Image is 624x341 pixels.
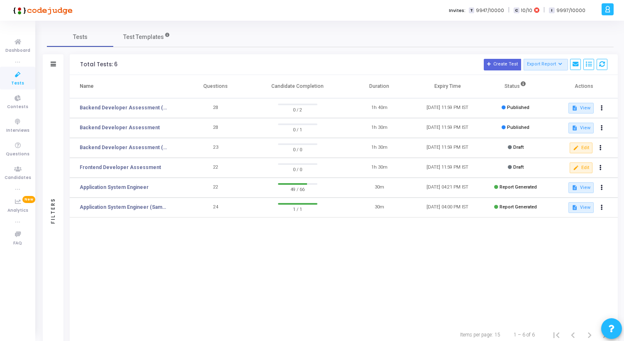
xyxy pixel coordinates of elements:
[500,184,537,190] span: Report Generated
[484,59,521,70] button: Create Test
[278,105,317,114] span: 0 / 2
[182,75,250,98] th: Questions
[5,174,31,181] span: Candidates
[22,196,35,203] span: New
[5,47,30,54] span: Dashboard
[568,202,594,213] button: View
[572,105,578,111] mat-icon: description
[345,75,413,98] th: Duration
[413,198,481,218] td: [DATE] 04:00 PM IST
[507,105,529,110] span: Published
[521,7,532,14] span: 10/10
[6,127,29,134] span: Interviews
[413,158,481,178] td: [DATE] 11:59 PM IST
[250,75,345,98] th: Candidate Completion
[500,204,537,210] span: Report Generated
[345,178,413,198] td: 30m
[570,143,592,153] button: Edit
[80,203,169,211] a: Application System Engineer (Sample Test)
[345,138,413,158] td: 1h 30m
[278,205,317,213] span: 1 / 1
[482,75,550,98] th: Status
[469,7,474,14] span: T
[73,33,88,41] span: Tests
[476,7,504,14] span: 9947/10000
[413,178,481,198] td: [DATE] 04:21 PM IST
[513,145,524,150] span: Draft
[80,184,149,191] a: Application System Engineer
[278,185,317,193] span: 49 / 66
[568,103,594,114] button: View
[345,198,413,218] td: 30m
[508,6,509,15] span: |
[7,104,28,111] span: Contests
[278,125,317,133] span: 0 / 1
[182,118,250,138] td: 28
[182,138,250,158] td: 23
[80,144,169,151] a: Backend Developer Assessment (C# & .Net)
[278,145,317,153] span: 0 / 0
[278,165,317,173] span: 0 / 0
[572,125,578,131] mat-icon: description
[182,98,250,118] td: 28
[568,123,594,133] button: View
[460,331,493,339] div: Items per page:
[573,165,579,171] mat-icon: edit
[49,165,57,256] div: Filters
[80,104,169,111] a: Backend Developer Assessment (C# & .Net)
[550,75,618,98] th: Actions
[182,158,250,178] td: 22
[568,182,594,193] button: View
[80,61,117,68] div: Total Tests: 6
[572,185,578,191] mat-icon: description
[573,145,579,151] mat-icon: edit
[182,178,250,198] td: 22
[413,75,481,98] th: Expiry Time
[514,331,535,339] div: 1 – 6 of 6
[80,164,161,171] a: Frontend Developer Assessment
[80,124,160,131] a: Backend Developer Assessment
[413,98,481,118] td: [DATE] 11:59 PM IST
[123,33,164,41] span: Test Templates
[449,7,466,14] label: Invites:
[413,118,481,138] td: [DATE] 11:59 PM IST
[13,240,22,247] span: FAQ
[570,162,592,173] button: Edit
[513,164,524,170] span: Draft
[6,151,29,158] span: Questions
[549,7,554,14] span: I
[10,2,73,19] img: logo
[345,158,413,178] td: 1h 30m
[345,118,413,138] td: 1h 30m
[524,59,568,70] button: Export Report
[413,138,481,158] td: [DATE] 11:59 PM IST
[556,7,585,14] span: 9997/10000
[507,125,529,130] span: Published
[70,75,182,98] th: Name
[345,98,413,118] td: 1h 40m
[182,198,250,218] td: 24
[11,80,24,87] span: Tests
[514,7,519,14] span: C
[572,205,578,210] mat-icon: description
[495,331,500,339] div: 15
[544,6,545,15] span: |
[7,207,28,214] span: Analytics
